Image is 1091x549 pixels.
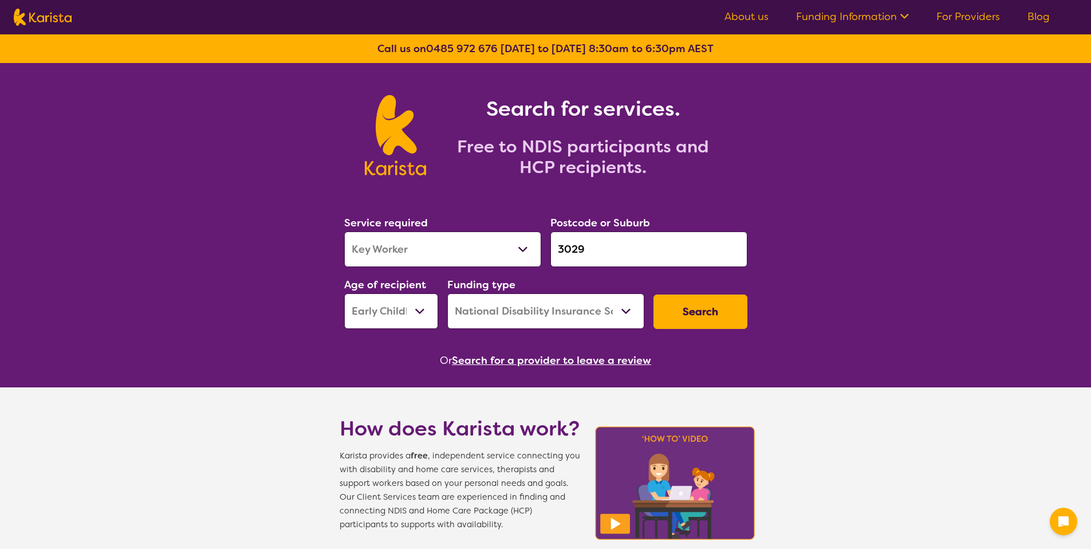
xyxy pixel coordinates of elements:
[426,42,498,56] a: 0485 972 676
[365,95,426,175] img: Karista logo
[796,10,909,23] a: Funding Information
[344,216,428,230] label: Service required
[440,136,726,178] h2: Free to NDIS participants and HCP recipients.
[447,278,515,292] label: Funding type
[1027,10,1050,23] a: Blog
[344,278,426,292] label: Age of recipient
[653,295,747,329] button: Search
[550,232,747,267] input: Type
[340,449,580,532] span: Karista provides a , independent service connecting you with disability and home care services, t...
[936,10,1000,23] a: For Providers
[411,450,428,461] b: free
[592,423,759,543] img: Karista video
[14,9,72,26] img: Karista logo
[550,216,650,230] label: Postcode or Suburb
[452,352,651,369] button: Search for a provider to leave a review
[340,415,580,442] h1: How does Karista work?
[440,95,726,123] h1: Search for services.
[440,352,452,369] span: Or
[377,42,714,56] b: Call us on [DATE] to [DATE] 8:30am to 6:30pm AEST
[724,10,769,23] a: About us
